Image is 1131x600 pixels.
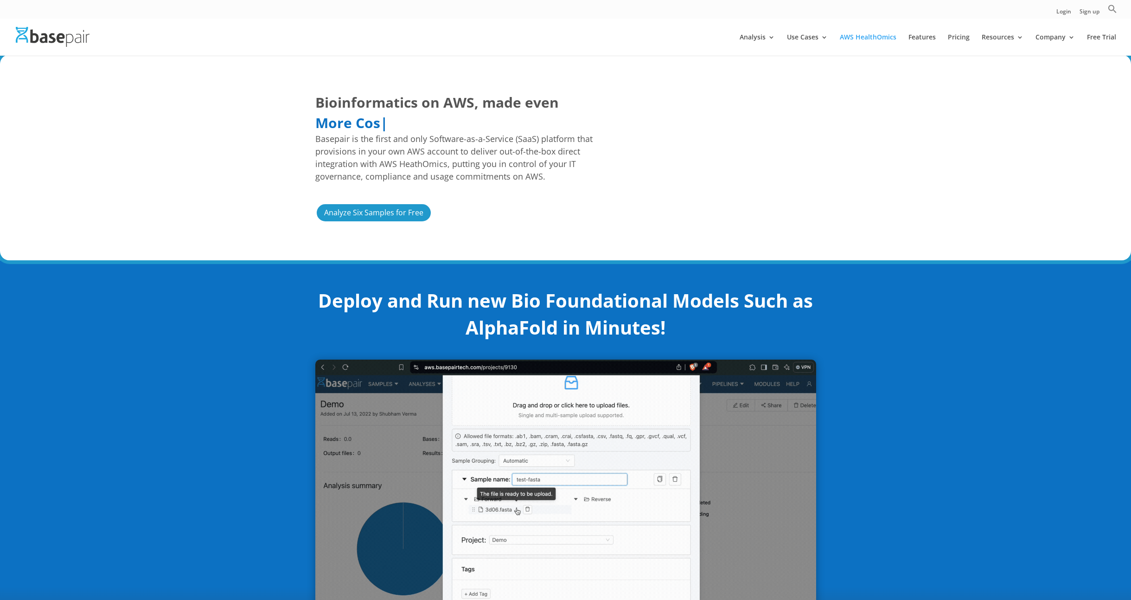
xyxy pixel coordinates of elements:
[948,34,970,56] a: Pricing
[315,113,380,132] span: More Cos
[380,113,388,132] span: |
[908,34,936,56] a: Features
[982,34,1023,56] a: Resources
[1080,9,1099,19] a: Sign up
[16,27,89,47] img: Basepair
[1035,34,1075,56] a: Company
[315,287,816,346] h2: Deploy and Run new Bio Foundational Models Such as AlphaFold in Minutes!
[787,34,828,56] a: Use Cases
[1108,4,1117,13] svg: Search
[315,92,559,113] span: Bioinformatics on AWS, made even
[1056,9,1071,19] a: Login
[840,34,896,56] a: AWS HealthOmics
[740,34,775,56] a: Analysis
[315,133,605,183] span: Basepair is the first and only Software-as-a-Service (SaaS) platform that provisions in your own ...
[1087,34,1116,56] a: Free Trial
[315,203,432,223] a: Analyze Six Samples for Free
[632,92,816,196] iframe: Overcoming the Scientific and IT Challenges Associated with Scaling Omics Analysis | AWS Events
[1108,4,1117,19] a: Search Icon Link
